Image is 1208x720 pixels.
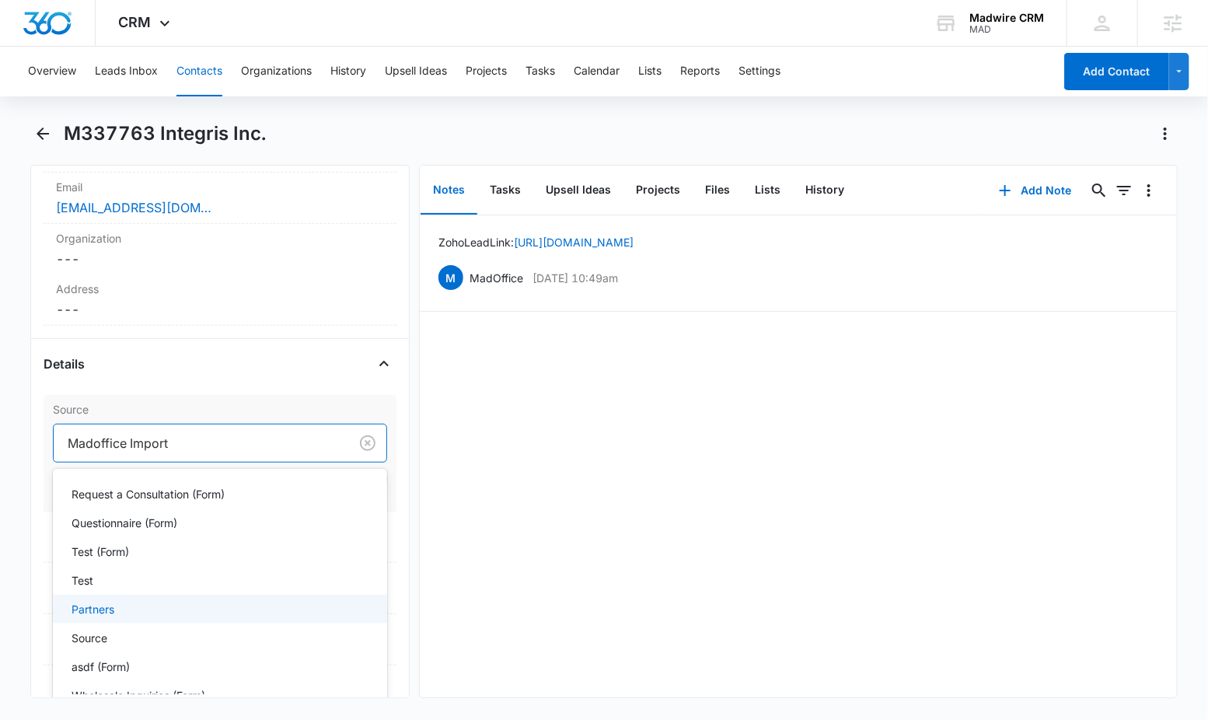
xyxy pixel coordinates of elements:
[574,47,620,96] button: Calendar
[119,14,152,30] span: CRM
[1087,178,1112,203] button: Search...
[1112,178,1136,203] button: Filters
[241,47,312,96] button: Organizations
[176,47,222,96] button: Contacts
[56,300,384,319] dd: ---
[56,179,384,195] label: Email
[693,166,742,215] button: Files
[969,12,1044,24] div: account name
[983,172,1087,209] button: Add Note
[969,24,1044,35] div: account id
[1136,178,1161,203] button: Overflow Menu
[638,47,662,96] button: Lists
[372,351,396,376] button: Close
[44,614,396,666] div: Assigned To---
[738,47,780,96] button: Settings
[477,166,533,215] button: Tasks
[56,198,211,217] a: [EMAIL_ADDRESS][DOMAIN_NAME]
[466,47,507,96] button: Projects
[438,265,463,290] span: M
[44,173,396,224] div: Email[EMAIL_ADDRESS][DOMAIN_NAME]
[95,47,158,96] button: Leads Inbox
[514,236,634,249] a: [URL][DOMAIN_NAME]
[742,166,793,215] button: Lists
[680,47,720,96] button: Reports
[44,224,396,274] div: Organization---
[44,355,85,373] h4: Details
[330,47,366,96] button: History
[533,166,623,215] button: Upsell Ideas
[53,401,387,418] label: Source
[44,666,396,717] div: Tags---
[44,274,396,326] div: Address---
[64,122,266,145] h1: M337763 Integris Inc.
[72,486,225,502] p: Request a Consultation (Form)
[72,601,114,617] p: Partners
[30,121,54,146] button: Back
[623,166,693,215] button: Projects
[438,234,634,250] p: Zoho Lead Link:
[470,270,523,286] p: MadOffice
[385,47,447,96] button: Upsell Ideas
[72,687,205,704] p: Wholesale Inquiries (Form)
[355,431,380,456] button: Clear
[56,250,384,268] dd: ---
[72,543,129,560] p: Test (Form)
[72,515,177,531] p: Questionnaire (Form)
[793,166,857,215] button: History
[72,630,107,646] p: Source
[525,47,555,96] button: Tasks
[56,281,384,297] label: Address
[28,47,76,96] button: Overview
[44,512,396,563] div: Contact TypeNone
[421,166,477,215] button: Notes
[1153,121,1178,146] button: Actions
[1064,53,1169,90] button: Add Contact
[72,659,130,675] p: asdf (Form)
[72,572,93,589] p: Test
[532,270,618,286] p: [DATE] 10:49am
[56,230,384,246] label: Organization
[44,563,396,614] div: Contact StatusNone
